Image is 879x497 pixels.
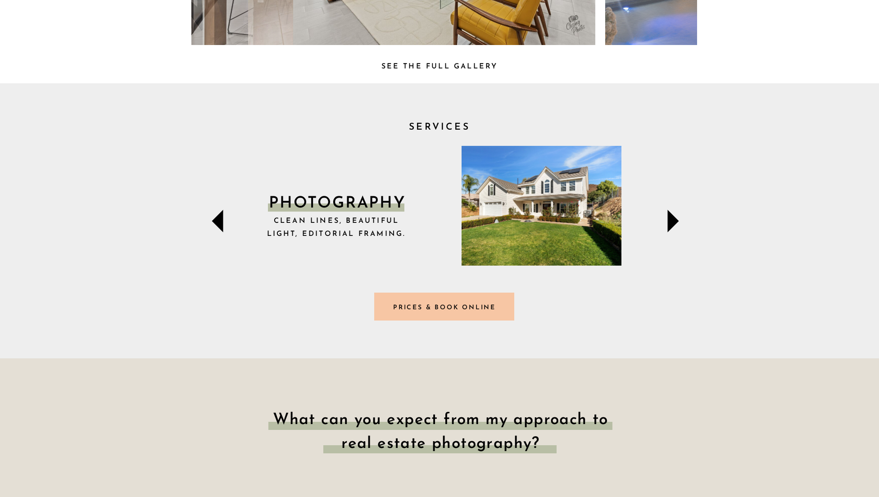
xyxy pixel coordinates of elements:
[386,119,493,130] h2: SERVICES
[270,409,612,454] h1: What can you expect from my approach to real estate photography?
[371,60,508,70] a: See the full Gallery
[379,302,510,312] a: Prices & Book online
[269,192,404,215] p: PHOTOGRAPHY
[259,215,413,250] p: Clean lines, beautiful light, editorial framing.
